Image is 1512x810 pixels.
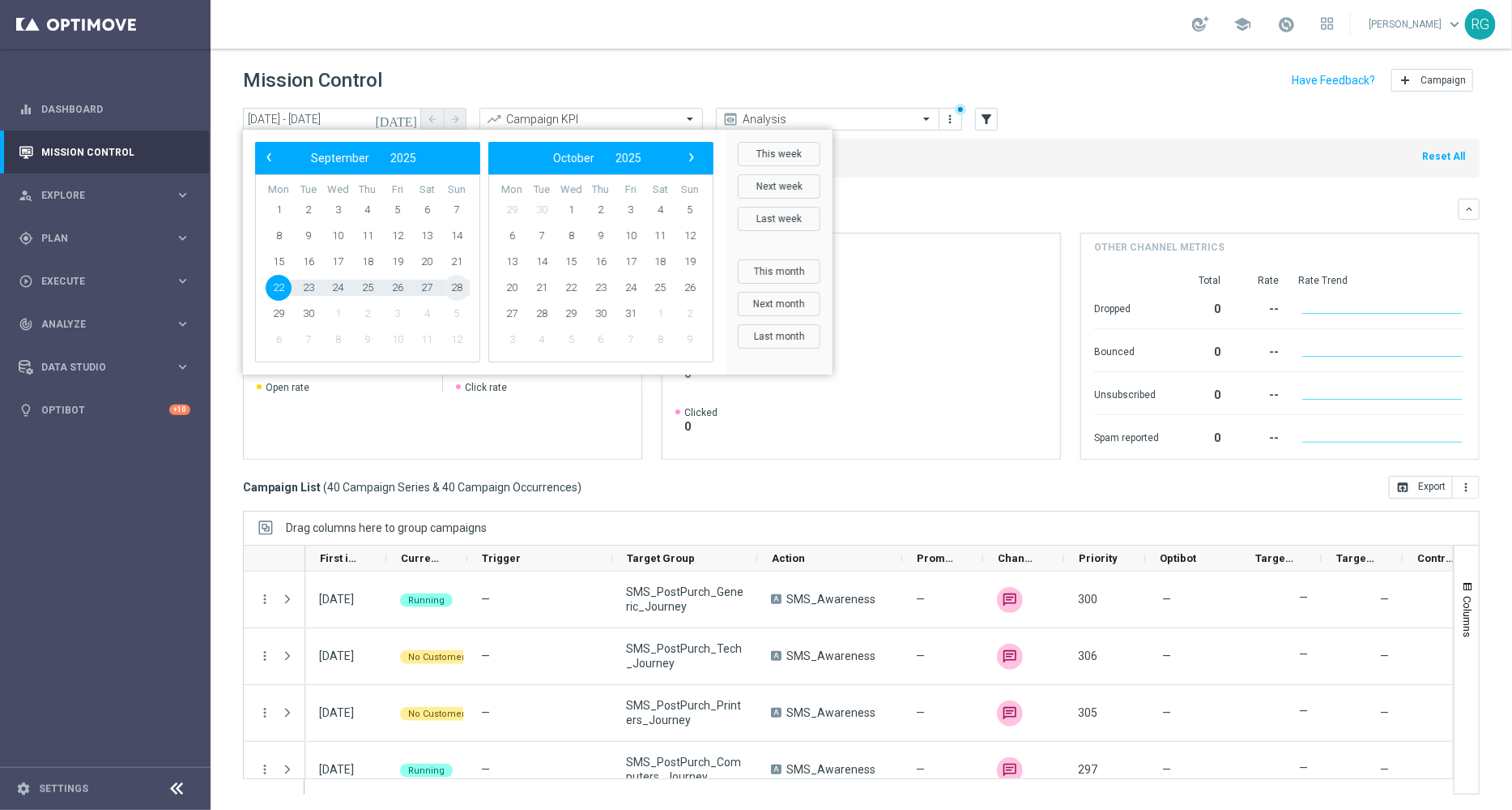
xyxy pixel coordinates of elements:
[997,701,1023,726] img: Digital SMS marketing
[400,649,478,664] colored-tag: No Customers
[258,705,272,720] i: more_vert
[355,275,381,301] span: 25
[427,114,438,125] i: arrow_back
[722,111,739,127] i: preview
[300,148,380,169] button: September
[18,275,191,288] button: play_circle_outline Execute keyboard_arrow_right
[916,592,925,606] span: —
[41,362,175,372] span: Data Studio
[18,146,191,159] div: Mission Control
[588,197,614,223] span: 2
[558,275,584,301] span: 22
[605,148,652,169] button: 2025
[243,108,421,131] input: Select date range
[771,708,782,718] span: A
[258,649,272,663] button: more_vert
[39,784,88,794] a: Settings
[588,275,614,301] span: 23
[558,249,584,275] span: 15
[385,197,411,223] span: 5
[1255,552,1294,564] span: Targeted Customers
[1078,706,1097,719] span: 305
[529,249,555,275] span: 14
[1094,294,1159,320] div: Dropped
[1178,423,1220,449] div: 0
[738,174,820,199] button: Next week
[680,148,701,169] button: ›
[323,183,353,197] th: weekday
[18,232,191,245] button: gps_fixed Plan keyboard_arrow_right
[499,301,525,327] span: 27
[320,552,359,564] span: First in Range
[296,249,322,275] span: 16
[618,223,644,249] span: 10
[408,765,445,776] span: Running
[355,327,381,353] span: 9
[1299,704,1308,718] label: —
[684,419,718,434] span: 0
[481,649,490,662] span: —
[41,388,169,431] a: Optibot
[997,644,1023,670] div: Digital SMS marketing
[414,327,440,353] span: 11
[266,301,292,327] span: 29
[243,69,382,92] h1: Mission Control
[421,108,444,131] button: arrow_back
[19,317,175,332] div: Analyze
[1453,476,1480,499] button: more_vert
[18,404,191,417] button: lightbulb Optibot +10
[1336,552,1375,564] span: Targeted Response Rate
[18,103,191,116] button: equalizer Dashboard
[499,223,525,249] span: 6
[529,275,555,301] span: 21
[771,594,782,604] span: A
[19,188,33,203] i: person_search
[772,552,805,564] span: Action
[626,698,743,727] span: SMS_PostPurch_Printers_Journey
[18,318,191,331] div: track_changes Analyze keyboard_arrow_right
[1292,75,1375,86] input: Have Feedback?
[529,223,555,249] span: 7
[414,197,440,223] span: 6
[677,301,703,327] span: 2
[492,148,701,169] bs-datepicker-navigation-view: ​ ​ ​
[19,388,190,431] div: Optibot
[647,327,673,353] span: 8
[325,249,351,275] span: 17
[588,301,614,327] span: 30
[497,183,527,197] th: weekday
[1459,481,1472,494] i: more_vert
[319,592,354,606] div: 25 Sep 2025, Thursday
[1240,294,1279,320] div: --
[175,187,190,203] i: keyboard_arrow_right
[558,327,584,353] span: 5
[1078,593,1097,606] span: 300
[444,327,470,353] span: 12
[998,552,1037,564] span: Channel
[1380,763,1389,776] span: —
[258,147,279,168] span: ‹
[353,183,383,197] th: weekday
[1178,337,1220,363] div: 0
[258,592,272,606] button: more_vert
[1389,476,1453,499] button: open_in_browser Export
[944,113,957,126] i: more_vert
[481,593,490,606] span: —
[1094,380,1159,406] div: Unsubscribed
[19,317,33,332] i: track_changes
[618,249,644,275] span: 17
[311,152,369,165] span: September
[1391,69,1473,92] button: add Campaign
[1094,337,1159,363] div: Bounced
[1078,649,1097,662] span: 306
[997,757,1023,783] img: Digital SMS marketing
[19,274,175,289] div: Execute
[319,762,354,777] div: 25 Sep 2025, Thursday
[1465,9,1496,40] div: RG
[414,275,440,301] span: 27
[385,249,411,275] span: 19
